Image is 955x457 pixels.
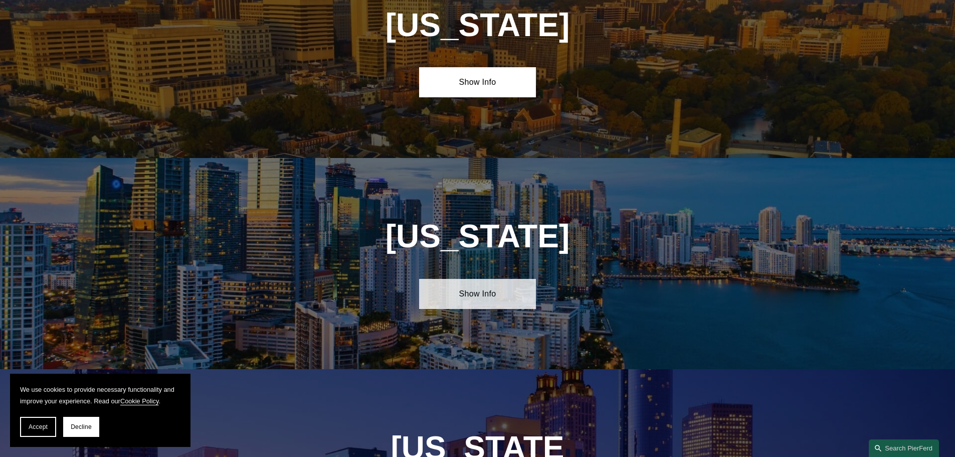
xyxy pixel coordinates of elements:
button: Decline [63,417,99,437]
section: Cookie banner [10,374,190,447]
h1: [US_STATE] [360,218,595,255]
span: Decline [71,423,92,430]
a: Cookie Policy [120,397,159,405]
p: We use cookies to provide necessary functionality and improve your experience. Read our . [20,384,180,407]
a: Show Info [419,67,536,97]
a: Show Info [419,279,536,309]
a: Search this site [869,439,939,457]
span: Accept [29,423,48,430]
button: Accept [20,417,56,437]
h1: [US_STATE] [331,7,624,44]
